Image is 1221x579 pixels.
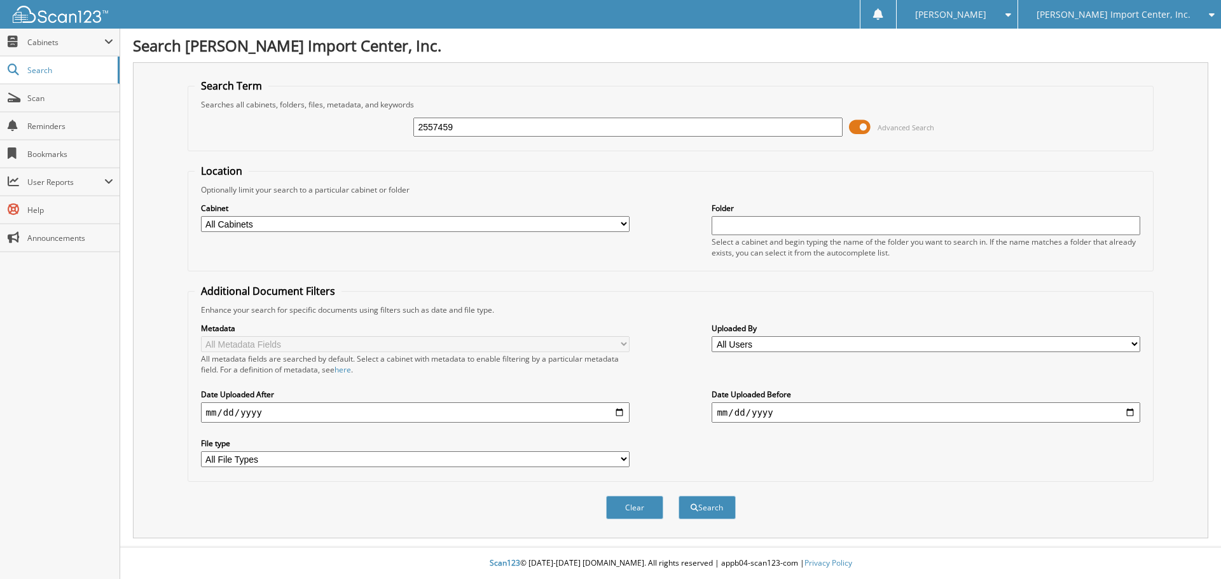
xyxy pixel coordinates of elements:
[201,438,630,449] label: File type
[195,79,268,93] legend: Search Term
[27,93,113,104] span: Scan
[804,557,852,568] a: Privacy Policy
[27,65,111,76] span: Search
[27,205,113,215] span: Help
[712,236,1140,258] div: Select a cabinet and begin typing the name of the folder you want to search in. If the name match...
[201,353,630,375] div: All metadata fields are searched by default. Select a cabinet with metadata to enable filtering b...
[13,6,108,23] img: scan123-logo-white.svg
[201,323,630,334] label: Metadata
[195,164,249,178] legend: Location
[712,203,1140,214] label: Folder
[712,402,1140,423] input: end
[335,364,351,375] a: here
[195,184,1147,195] div: Optionally limit your search to a particular cabinet or folder
[27,37,104,48] span: Cabinets
[195,304,1147,315] div: Enhance your search for specific documents using filters such as date and file type.
[195,284,341,298] legend: Additional Document Filters
[27,177,104,187] span: User Reports
[490,557,520,568] span: Scan123
[201,389,630,400] label: Date Uploaded After
[27,233,113,243] span: Announcements
[120,548,1221,579] div: © [DATE]-[DATE] [DOMAIN_NAME]. All rights reserved | appb04-scan123-com |
[915,11,986,18] span: [PERSON_NAME]
[27,121,113,132] span: Reminders
[1037,11,1190,18] span: [PERSON_NAME] Import Center, Inc.
[133,35,1208,56] h1: Search [PERSON_NAME] Import Center, Inc.
[201,402,630,423] input: start
[878,123,934,132] span: Advanced Search
[195,99,1147,110] div: Searches all cabinets, folders, files, metadata, and keywords
[606,496,663,519] button: Clear
[27,149,113,160] span: Bookmarks
[712,323,1140,334] label: Uploaded By
[201,203,630,214] label: Cabinet
[712,389,1140,400] label: Date Uploaded Before
[679,496,736,519] button: Search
